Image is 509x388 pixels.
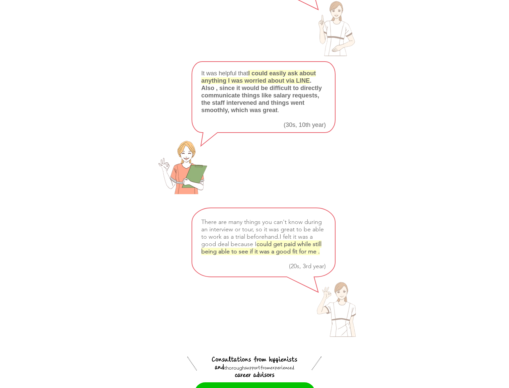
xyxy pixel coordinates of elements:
font: There are many things you can't know during an interview or tour, so it was great to be able to w... [201,218,324,240]
img: A hygienist giving an OK sign [156,137,210,194]
font: from [261,365,270,370]
font: I felt it was a good deal because I [201,233,313,248]
font: It was helpful that [201,70,248,77]
font: (30s, 10th year) [284,122,326,128]
font: (20s, 3rd year) [289,262,326,270]
img: A hygienist giving an OK sign [313,280,359,337]
font: could get paid while still being able to see if it was a good fit for me . [201,240,321,255]
font: I could easily ask about anything I was worried about via LINE [201,70,316,84]
font: thorough [224,365,245,371]
font: support [245,365,261,370]
font: . Also , since it would be difficult to directly communicate things like salary requests, the sta... [201,77,322,113]
font: experienced [270,365,294,370]
font: Consultations from hygienists and [212,356,297,370]
font: career advisors [235,371,275,378]
font: . [278,107,279,113]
